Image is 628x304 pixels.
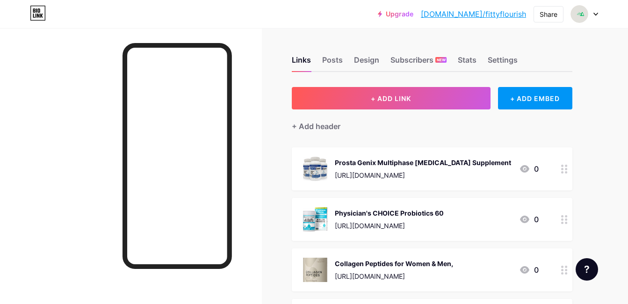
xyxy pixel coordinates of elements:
[292,121,340,132] div: + Add header
[292,87,491,109] button: + ADD LINK
[335,271,453,281] div: [URL][DOMAIN_NAME]
[335,158,511,167] div: Prosta Genix Multiphase [MEDICAL_DATA] Supplement
[292,54,311,71] div: Links
[303,157,327,181] img: Prosta Genix Multiphase Prostate Supplement
[335,208,444,218] div: Physician's CHOICE Probiotics 60
[303,207,327,232] img: Physician's CHOICE Probiotics 60
[519,214,539,225] div: 0
[488,54,518,71] div: Settings
[498,87,572,109] div: + ADD EMBED
[371,94,411,102] span: + ADD LINK
[458,54,476,71] div: Stats
[570,5,588,23] img: fittyflourish
[354,54,379,71] div: Design
[519,163,539,174] div: 0
[437,57,446,63] span: NEW
[303,258,327,282] img: Collagen Peptides for Women & Men,
[335,259,453,268] div: Collagen Peptides for Women & Men,
[335,221,444,231] div: [URL][DOMAIN_NAME]
[378,10,413,18] a: Upgrade
[322,54,343,71] div: Posts
[519,264,539,275] div: 0
[421,8,526,20] a: [DOMAIN_NAME]/fittyflourish
[390,54,447,71] div: Subscribers
[540,9,557,19] div: Share
[335,170,511,180] div: [URL][DOMAIN_NAME]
